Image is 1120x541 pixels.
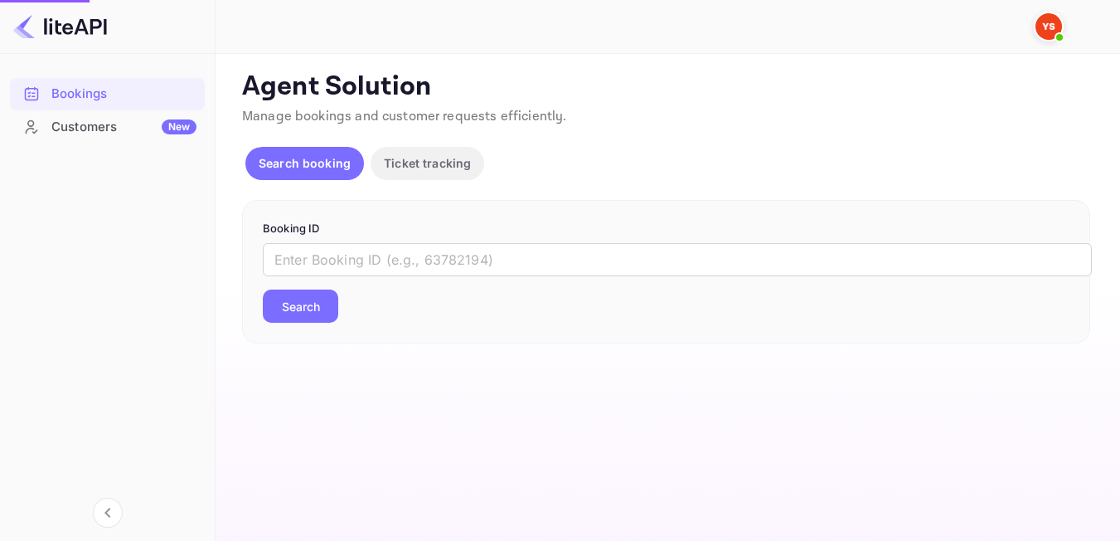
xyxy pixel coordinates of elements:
[51,118,196,137] div: Customers
[10,111,205,142] a: CustomersNew
[263,290,338,323] button: Search
[242,108,567,125] span: Manage bookings and customer requests efficiently.
[13,13,107,40] img: LiteAPI logo
[242,71,1090,104] p: Agent Solution
[162,119,196,134] div: New
[51,85,196,104] div: Bookings
[10,78,205,110] div: Bookings
[384,154,471,172] p: Ticket tracking
[1035,13,1062,40] img: Yandex Support
[263,221,1069,237] p: Booking ID
[263,243,1092,276] input: Enter Booking ID (e.g., 63782194)
[10,78,205,109] a: Bookings
[10,111,205,144] div: CustomersNew
[259,154,351,172] p: Search booking
[93,498,123,528] button: Collapse navigation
